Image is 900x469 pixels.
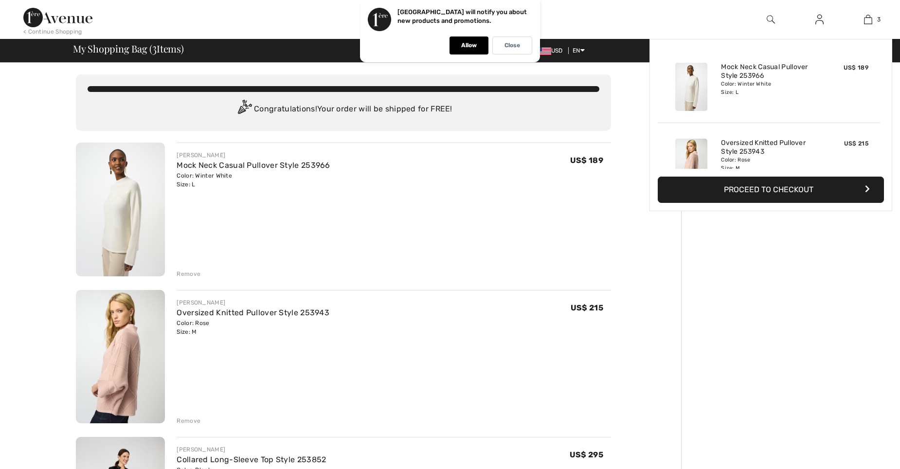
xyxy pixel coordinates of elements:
p: Close [504,42,520,49]
div: [PERSON_NAME] [177,445,326,454]
a: Sign In [808,14,831,26]
img: Congratulation2.svg [234,100,254,119]
img: 1ère Avenue [23,8,92,27]
div: Color: Winter White Size: L [721,80,817,96]
a: Oversized Knitted Pullover Style 253943 [721,139,817,156]
div: < Continue Shopping [23,27,82,36]
a: Mock Neck Casual Pullover Style 253966 [721,63,817,80]
img: Mock Neck Casual Pullover Style 253966 [675,63,707,111]
span: US$ 215 [571,303,603,312]
div: Color: Winter White Size: L [177,171,330,189]
div: Color: Rose Size: M [721,156,817,172]
div: [PERSON_NAME] [177,298,329,307]
span: 3 [152,41,157,54]
img: US Dollar [536,47,551,55]
img: search the website [767,14,775,25]
span: 3 [877,15,881,24]
img: Mock Neck Casual Pullover Style 253966 [76,143,165,276]
a: 3 [844,14,892,25]
p: Allow [461,42,477,49]
button: Proceed to Checkout [658,177,884,203]
div: [PERSON_NAME] [177,151,330,160]
span: USD [536,47,567,54]
img: My Bag [864,14,872,25]
div: Remove [177,270,200,278]
a: Oversized Knitted Pullover Style 253943 [177,308,329,317]
img: Oversized Knitted Pullover Style 253943 [76,290,165,424]
div: Congratulations! Your order will be shipped for FREE! [88,100,599,119]
span: My Shopping Bag ( Items) [73,44,184,54]
div: Color: Rose Size: M [177,319,329,336]
img: My Info [815,14,824,25]
div: Remove [177,416,200,425]
p: [GEOGRAPHIC_DATA] will notify you about new products and promotions. [397,8,527,24]
span: US$ 215 [844,140,868,147]
span: US$ 189 [844,64,868,71]
img: Oversized Knitted Pullover Style 253943 [675,139,707,187]
span: EN [573,47,585,54]
span: US$ 189 [570,156,603,165]
a: Collared Long-Sleeve Top Style 253852 [177,455,326,464]
span: US$ 295 [570,450,603,459]
a: Mock Neck Casual Pullover Style 253966 [177,161,330,170]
